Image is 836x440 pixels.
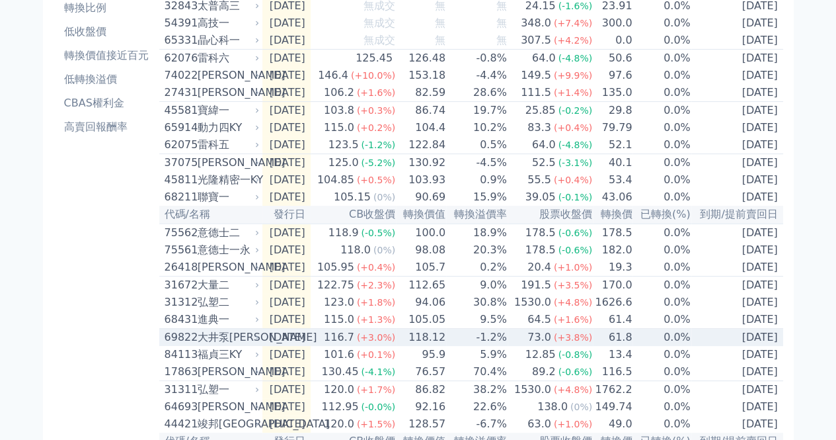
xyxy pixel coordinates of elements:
div: 75562 [165,225,194,241]
div: 44421 [165,416,194,432]
td: 178.5 [593,224,632,242]
th: 到期/提前賣回日 [691,206,783,224]
div: 118.0 [338,242,373,258]
td: [DATE] [262,84,311,102]
td: 0.0% [632,329,691,347]
td: [DATE] [691,102,783,120]
td: 153.18 [396,67,446,84]
a: 高賣回報酬率 [59,116,154,138]
div: 122.75 [315,277,357,293]
td: [DATE] [262,50,311,67]
div: 62075 [165,137,194,153]
td: 0.0% [632,224,691,242]
div: 120.0 [321,382,357,398]
td: [DATE] [691,294,783,311]
td: [DATE] [262,329,311,347]
td: [DATE] [691,277,783,294]
div: 75561 [165,242,194,258]
td: 149.74 [593,398,632,416]
div: 348.0 [518,15,554,31]
td: 30.8% [446,294,508,311]
div: 31672 [165,277,194,293]
div: [PERSON_NAME] [198,399,257,415]
span: (+10.0%) [351,70,395,81]
div: 103.8 [321,103,357,118]
td: 61.4 [593,311,632,329]
div: 112.95 [319,399,361,415]
td: 82.59 [396,84,446,102]
td: 0.0% [632,189,691,206]
div: 45581 [165,103,194,118]
td: 19.3 [593,259,632,277]
td: 13.4 [593,346,632,363]
span: (+0.2%) [357,122,395,133]
a: 轉換價值接近百元 [59,45,154,66]
td: 0.0% [632,398,691,416]
div: 123.0 [321,294,357,310]
td: [DATE] [691,189,783,206]
span: (+3.8%) [554,332,592,343]
span: (+0.5%) [357,175,395,185]
span: (-1.2%) [361,140,395,150]
div: 45811 [165,172,194,188]
td: [DATE] [691,84,783,102]
td: [DATE] [691,381,783,399]
td: 98.08 [396,242,446,259]
td: 182.0 [593,242,632,259]
td: 0.0% [632,84,691,102]
td: [DATE] [691,346,783,363]
div: 73.0 [525,330,554,345]
td: 92.16 [396,398,446,416]
span: (-4.8%) [558,53,592,64]
td: 0.0% [632,50,691,67]
td: 170.0 [593,277,632,294]
td: [DATE] [262,102,311,120]
td: [DATE] [262,398,311,416]
td: 0.0% [632,346,691,363]
div: 116.7 [321,330,357,345]
div: 52.5 [529,155,558,171]
div: 晶心科一 [198,32,257,48]
span: (-1.6%) [558,1,592,11]
span: (-0.6%) [558,228,592,238]
td: 0.0% [632,242,691,259]
td: 70.4% [446,363,508,381]
td: [DATE] [691,119,783,136]
div: 146.4 [315,67,351,83]
div: 弘塑一 [198,382,257,398]
span: (-4.1%) [361,367,395,377]
td: [DATE] [262,381,311,399]
td: 103.93 [396,171,446,189]
div: 125.0 [326,155,361,171]
td: 86.82 [396,381,446,399]
span: 無成交 [363,34,395,46]
div: 105.95 [315,259,357,275]
span: (0%) [570,402,592,412]
span: 無 [496,17,507,29]
div: 寶緯一 [198,103,257,118]
div: 55.5 [525,172,554,188]
a: CBAS權利金 [59,93,154,114]
td: 79.79 [593,119,632,136]
div: 20.4 [525,259,554,275]
div: 1530.0 [512,382,554,398]
div: 83.3 [525,120,554,136]
td: [DATE] [262,119,311,136]
span: (+3.5%) [554,280,592,290]
div: 光隆精密一KY [198,172,257,188]
td: 0.0% [632,32,691,50]
td: [DATE] [262,154,311,172]
span: 無 [435,17,445,29]
div: 74022 [165,67,194,83]
th: 股票收盤價 [508,206,593,224]
div: 68211 [165,189,194,205]
div: 104.85 [315,172,357,188]
td: 0.9% [446,171,508,189]
span: (+3.0%) [357,332,395,343]
div: 雷科六 [198,50,257,66]
div: 動力四KY [198,120,257,136]
span: (+1.7%) [357,384,395,395]
td: -1.2% [446,329,508,347]
td: 104.4 [396,119,446,136]
td: 0.0% [632,102,691,120]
